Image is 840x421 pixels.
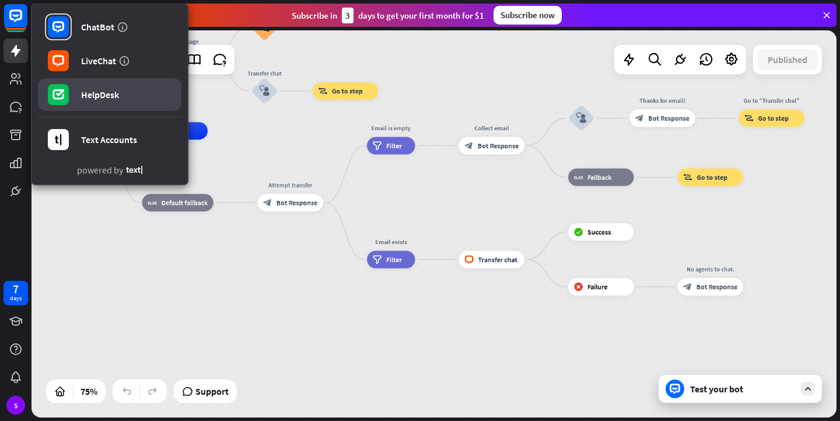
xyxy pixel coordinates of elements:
i: block_fallback [148,198,157,207]
span: Filter [386,255,402,264]
span: Bot Response [478,141,519,150]
div: Transfer chat [239,69,291,78]
span: Default fallback [162,198,208,207]
span: Support [195,382,229,401]
i: block_bot_response [464,141,473,150]
div: 75% [77,382,101,401]
i: filter [373,141,382,150]
i: block_user_input [576,113,587,123]
i: block_goto [318,86,328,95]
i: block_faq [260,23,269,33]
span: Bot Response [276,198,318,207]
i: block_user_input [260,86,270,96]
i: filter [373,255,382,264]
div: Welcome message [135,37,214,46]
div: Attempt transfer [251,180,330,189]
iframe: LiveChat chat widget [611,4,840,421]
span: Filter [386,141,402,150]
div: Collect email [452,124,531,133]
div: S [6,396,25,415]
div: Email is empty [360,124,422,133]
a: 7 days [3,281,28,305]
div: 3 [342,8,353,23]
div: days [10,294,22,302]
span: Failure [587,283,608,291]
i: block_bot_response [263,198,272,207]
i: block_success [574,228,583,236]
div: 7 [13,284,19,294]
span: Success [587,228,611,236]
span: Fallback [587,173,611,182]
span: Transfer chat [478,255,518,264]
i: block_fallback [574,173,583,182]
div: Subscribe in days to get your first month for $1 [292,8,484,23]
i: block_failure [574,283,583,291]
span: Go to step [332,86,363,95]
div: Subscribe now [494,6,562,25]
div: Email exists [360,238,422,246]
i: block_livechat [464,255,474,264]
